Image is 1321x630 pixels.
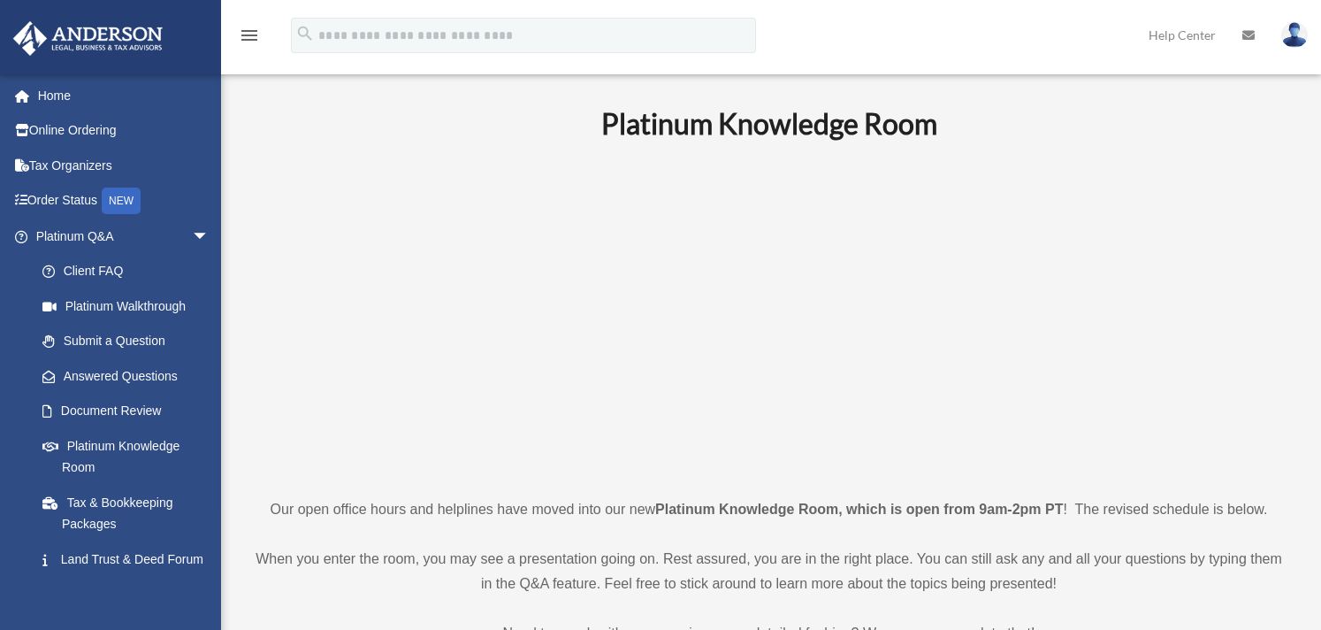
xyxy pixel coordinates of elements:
a: Tax & Bookkeeping Packages [25,485,236,542]
a: Tax Organizers [12,148,236,183]
a: Online Ordering [12,113,236,149]
div: NEW [102,188,141,214]
a: Answered Questions [25,358,236,394]
p: When you enter the room, you may see a presentation going on. Rest assured, you are in the right ... [252,547,1286,596]
a: Document Review [25,394,236,429]
a: Platinum Knowledge Room [25,428,227,485]
p: Our open office hours and helplines have moved into our new ! The revised schedule is below. [252,497,1286,522]
i: menu [239,25,260,46]
i: search [295,24,315,43]
a: Platinum Q&Aarrow_drop_down [12,219,236,254]
a: Client FAQ [25,254,236,289]
span: arrow_drop_down [192,219,227,255]
a: Submit a Question [25,324,236,359]
img: Anderson Advisors Platinum Portal [8,21,168,56]
a: menu [239,31,260,46]
a: Land Trust & Deed Forum [25,542,236,577]
a: Home [12,78,236,113]
img: User Pic [1281,22,1308,48]
strong: Platinum Knowledge Room, which is open from 9am-2pm PT [655,502,1063,517]
iframe: 231110_Toby_KnowledgeRoom [504,165,1035,465]
b: Platinum Knowledge Room [601,106,937,141]
a: Platinum Walkthrough [25,288,236,324]
a: Order StatusNEW [12,183,236,219]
